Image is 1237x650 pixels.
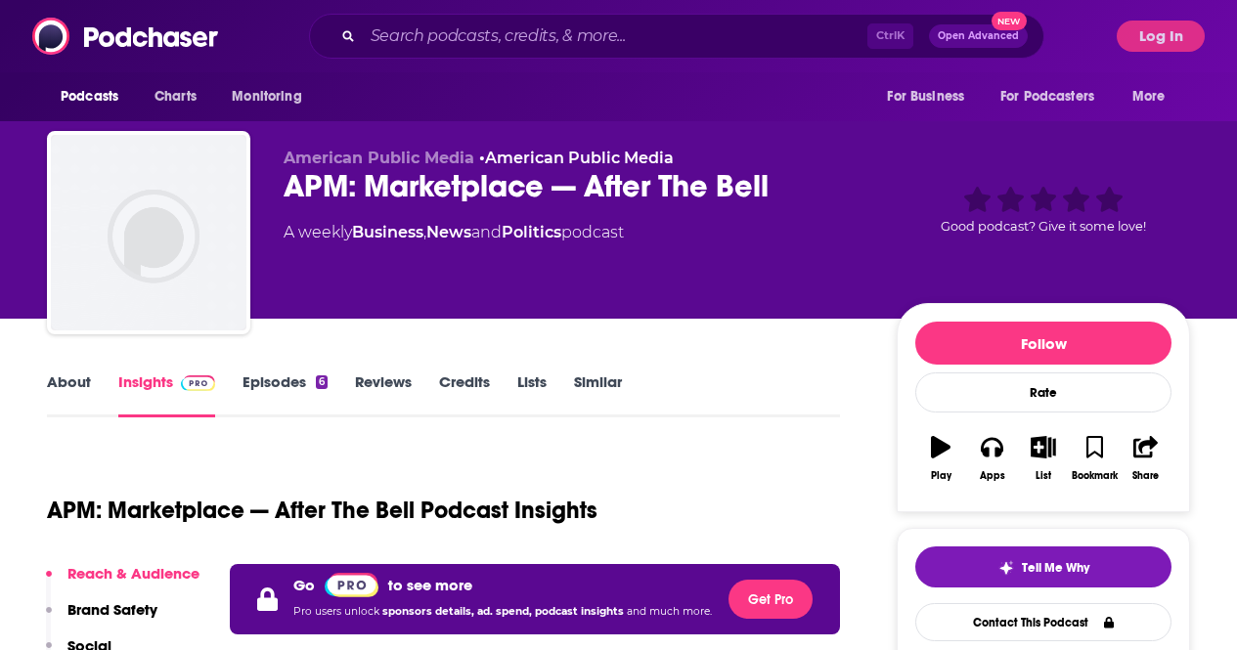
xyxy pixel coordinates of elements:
[218,78,327,115] button: open menu
[729,580,813,619] button: Get Pro
[485,149,674,167] a: American Public Media
[243,372,328,417] a: Episodes6
[46,600,157,636] button: Brand Safety
[1132,83,1166,110] span: More
[915,603,1171,641] a: Contact This Podcast
[1132,470,1159,482] div: Share
[1000,83,1094,110] span: For Podcasters
[47,78,144,115] button: open menu
[118,372,215,417] a: InsightsPodchaser Pro
[67,600,157,619] p: Brand Safety
[363,21,867,52] input: Search podcasts, credits, & more...
[426,223,471,241] a: News
[915,372,1171,412] div: Rate
[32,18,220,55] img: Podchaser - Follow, Share and Rate Podcasts
[873,78,989,115] button: open menu
[142,78,208,115] a: Charts
[325,572,378,597] a: Pro website
[325,573,378,597] img: Podchaser Pro
[988,78,1123,115] button: open menu
[479,149,674,167] span: •
[423,223,426,241] span: ,
[284,221,624,244] div: A weekly podcast
[352,223,423,241] a: Business
[867,23,913,49] span: Ctrl K
[284,149,474,167] span: American Public Media
[941,219,1146,234] span: Good podcast? Give it some love!
[938,31,1019,41] span: Open Advanced
[574,372,622,417] a: Similar
[980,470,1005,482] div: Apps
[61,83,118,110] span: Podcasts
[897,149,1190,270] div: Good podcast? Give it some love!
[46,564,199,600] button: Reach & Audience
[1036,470,1051,482] div: List
[1072,470,1118,482] div: Bookmark
[47,372,91,417] a: About
[966,423,1017,494] button: Apps
[1119,78,1190,115] button: open menu
[67,564,199,583] p: Reach & Audience
[915,322,1171,365] button: Follow
[1022,560,1089,576] span: Tell Me Why
[517,372,547,417] a: Lists
[181,375,215,391] img: Podchaser Pro
[47,496,597,525] h1: APM: Marketplace — After The Bell Podcast Insights
[388,576,472,594] p: to see more
[887,83,964,110] span: For Business
[309,14,1044,59] div: Search podcasts, credits, & more...
[998,560,1014,576] img: tell me why sparkle
[929,24,1028,48] button: Open AdvancedNew
[382,605,627,618] span: sponsors details, ad. spend, podcast insights
[1069,423,1120,494] button: Bookmark
[915,546,1171,587] button: tell me why sparkleTell Me Why
[915,423,966,494] button: Play
[931,470,951,482] div: Play
[293,576,315,594] p: Go
[502,223,561,241] a: Politics
[1117,21,1205,52] button: Log In
[316,375,328,389] div: 6
[992,12,1027,30] span: New
[471,223,502,241] span: and
[51,135,246,330] img: APM: Marketplace — After The Bell
[232,83,301,110] span: Monitoring
[1018,423,1069,494] button: List
[293,597,712,627] p: Pro users unlock and much more.
[355,372,412,417] a: Reviews
[155,83,197,110] span: Charts
[1121,423,1171,494] button: Share
[439,372,490,417] a: Credits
